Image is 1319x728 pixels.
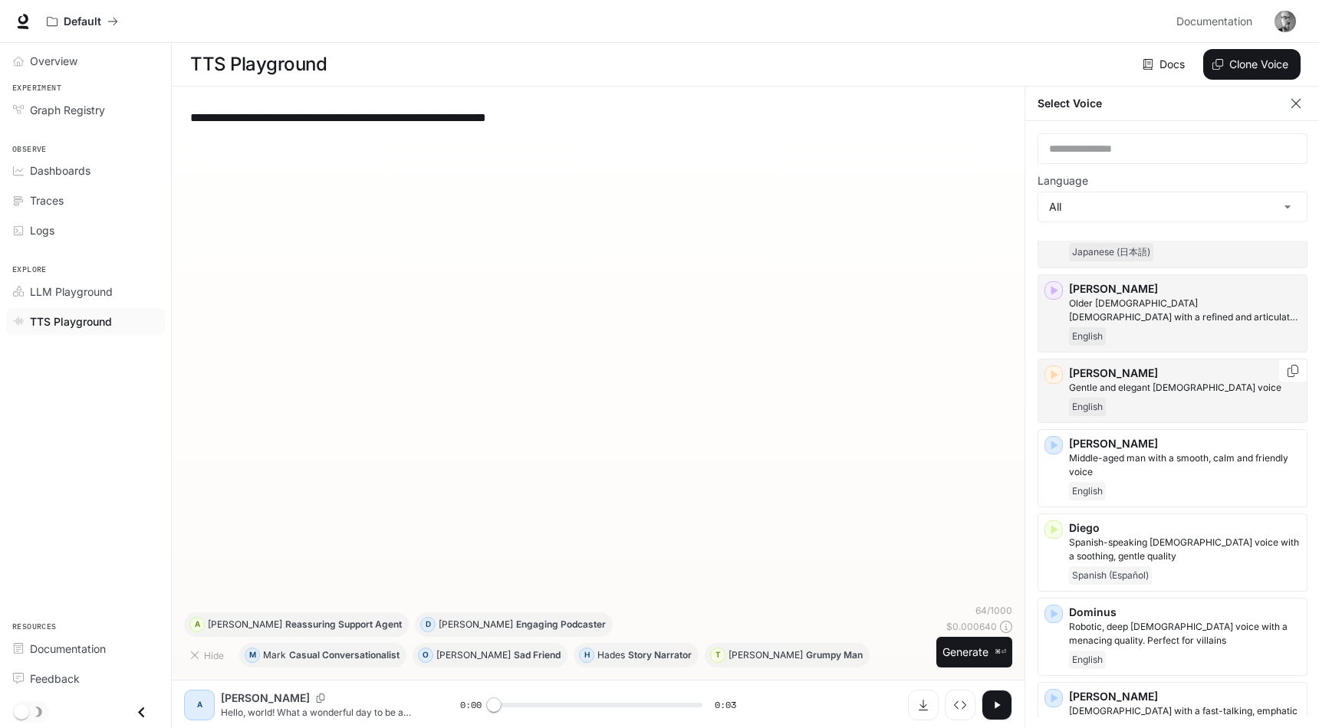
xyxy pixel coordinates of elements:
[30,222,54,238] span: Logs
[1069,398,1106,416] span: English
[1170,6,1264,37] a: Documentation
[1176,12,1252,31] span: Documentation
[14,703,29,720] span: Dark mode toggle
[124,697,159,728] button: Close drawer
[190,612,204,637] div: A
[1140,49,1191,80] a: Docs
[221,690,310,706] p: [PERSON_NAME]
[30,53,77,69] span: Overview
[263,651,286,660] p: Mark
[1069,566,1152,585] span: Spanish (Español)
[1275,11,1296,32] img: User avatar
[184,643,233,667] button: Hide
[30,162,90,179] span: Dashboards
[6,665,165,692] a: Feedback
[30,641,106,657] span: Documentation
[574,643,699,667] button: HHadesStory Narrator
[1069,605,1301,620] p: Dominus
[1069,451,1301,479] p: Middle-aged man with a smooth, calm and friendly voice
[1069,520,1301,536] p: Diego
[1069,297,1301,324] p: Older British male with a refined and articulate voice
[6,48,165,74] a: Overview
[1069,281,1301,297] p: [PERSON_NAME]
[945,690,975,720] button: Inspect
[715,697,736,713] span: 0:03
[30,284,113,300] span: LLM Playground
[1069,366,1301,381] p: [PERSON_NAME]
[1069,243,1153,261] span: Japanese (日本語)
[239,643,406,667] button: MMarkCasual Conversationalist
[6,278,165,305] a: LLM Playground
[460,697,482,713] span: 0:00
[946,620,997,633] p: $ 0.000640
[184,612,409,637] button: A[PERSON_NAME]Reassuring Support Agent
[1069,482,1106,500] span: English
[1038,192,1307,221] div: All
[1069,436,1301,451] p: [PERSON_NAME]
[208,620,282,629] p: [PERSON_NAME]
[806,651,863,660] p: Grumpy Man
[6,157,165,184] a: Dashboards
[1069,689,1301,704] p: [PERSON_NAME]
[1069,620,1301,648] p: Robotic, deep male voice with a menacing quality. Perfect for villains
[64,15,101,28] p: Default
[221,706,423,719] p: Hello, world! What a wonderful day to be a text-to-speech model!
[30,671,80,687] span: Feedback
[628,651,692,660] p: Story Narrator
[6,97,165,123] a: Graph Registry
[1069,651,1106,669] span: English
[6,308,165,335] a: TTS Playground
[6,187,165,214] a: Traces
[187,693,212,717] div: A
[995,648,1006,657] p: ⌘⏎
[1069,381,1301,395] p: Gentle and elegant female voice
[6,217,165,244] a: Logs
[285,620,402,629] p: Reassuring Support Agent
[1270,6,1301,37] button: User avatar
[245,643,259,667] div: M
[40,6,125,37] button: All workspaces
[30,313,112,330] span: TTS Playground
[190,49,327,80] h1: TTS Playground
[415,612,613,637] button: D[PERSON_NAME]Engaging Podcaster
[1038,175,1088,186] p: Language
[289,651,400,660] p: Casual Conversationalist
[413,643,567,667] button: O[PERSON_NAME]Sad Friend
[729,651,803,660] p: [PERSON_NAME]
[516,620,606,629] p: Engaging Podcaster
[975,604,1012,617] p: 64 / 1000
[1069,536,1301,563] p: Spanish-speaking male voice with a soothing, gentle quality
[1069,327,1106,346] span: English
[310,694,331,703] button: Copy Voice ID
[439,620,513,629] p: [PERSON_NAME]
[6,635,165,662] a: Documentation
[705,643,870,667] button: T[PERSON_NAME]Grumpy Man
[30,192,64,208] span: Traces
[1203,49,1301,80] button: Clone Voice
[436,651,511,660] p: [PERSON_NAME]
[514,651,561,660] p: Sad Friend
[597,651,625,660] p: Hades
[936,637,1012,668] button: Generate⌘⏎
[30,102,105,118] span: Graph Registry
[419,643,433,667] div: O
[711,643,725,667] div: T
[580,643,594,667] div: H
[1285,365,1301,377] button: Copy Voice ID
[908,690,939,720] button: Download audio
[421,612,435,637] div: D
